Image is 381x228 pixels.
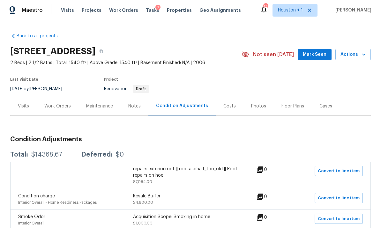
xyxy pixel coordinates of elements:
[31,151,62,158] div: $14368.67
[251,103,266,109] div: Photos
[10,60,242,66] span: 2 Beds | 2 1/2 Baths | Total: 1540 ft² | Above Grade: 1540 ft² | Basement Finished: N/A | 2006
[18,194,55,198] span: Condition charge
[223,103,236,109] div: Costs
[61,7,74,13] span: Visits
[133,221,153,225] span: $1,000.00
[256,166,288,173] div: 0
[318,195,360,202] span: Convert to line item
[318,167,360,175] span: Convert to line item
[109,7,138,13] span: Work Orders
[256,193,288,201] div: 0
[315,166,363,176] button: Convert to line item
[128,103,141,109] div: Notes
[133,201,153,204] span: $4,600.00
[318,215,360,223] span: Convert to line item
[82,7,101,13] span: Projects
[18,215,45,219] span: Smoke Odor
[146,8,159,12] span: Tasks
[10,48,95,55] h2: [STREET_ADDRESS]
[155,5,161,11] div: 2
[10,33,71,39] a: Back to all projects
[104,77,118,81] span: Project
[256,214,288,221] div: 0
[278,7,303,13] span: Houston + 1
[315,214,363,224] button: Convert to line item
[10,136,371,143] h3: Condition Adjustments
[133,193,248,199] div: Resale Buffer
[133,214,248,220] div: Acquisition Scope: Smoking in home
[133,87,149,91] span: Draft
[10,151,28,158] div: Total:
[18,201,97,204] span: Interior Overall - Home Readiness Packages
[116,151,124,158] div: $0
[10,87,24,91] span: [DATE]
[86,103,113,109] div: Maintenance
[22,7,43,13] span: Maestro
[104,87,149,91] span: Renovation
[18,221,44,225] span: Interior Overall
[81,151,113,158] div: Deferred:
[281,103,304,109] div: Floor Plans
[133,180,152,184] span: $7,084.00
[303,51,326,59] span: Mark Seen
[340,51,366,59] span: Actions
[95,46,107,57] button: Copy Address
[133,166,248,179] div: repairs.exterior.roof || roof.asphalt_too_old || Roof repairs on hoe
[10,85,70,93] div: by [PERSON_NAME]
[335,49,371,61] button: Actions
[18,103,29,109] div: Visits
[10,77,38,81] span: Last Visit Date
[199,7,241,13] span: Geo Assignments
[263,4,268,10] div: 14
[156,103,208,109] div: Condition Adjustments
[315,193,363,203] button: Convert to line item
[253,51,294,58] span: Not seen [DATE]
[319,103,332,109] div: Cases
[44,103,71,109] div: Work Orders
[333,7,371,13] span: [PERSON_NAME]
[167,7,192,13] span: Properties
[298,49,332,61] button: Mark Seen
